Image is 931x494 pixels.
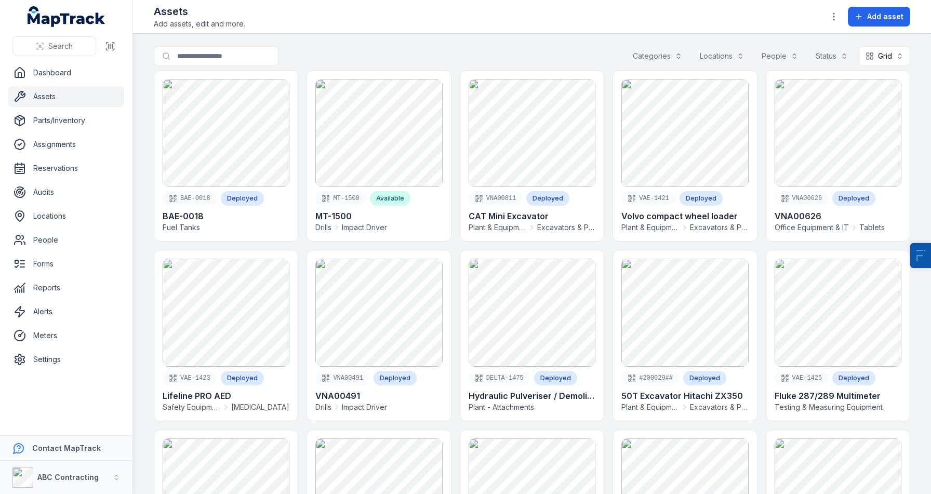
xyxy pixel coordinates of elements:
a: Forms [8,253,124,274]
button: Status [809,46,855,66]
button: Search [12,36,96,56]
a: Audits [8,182,124,203]
a: Locations [8,206,124,226]
span: Search [48,41,73,51]
a: MapTrack [28,6,105,27]
button: Add asset [848,7,910,26]
strong: ABC Contracting [37,473,99,482]
a: Reports [8,277,124,298]
a: Assets [8,86,124,107]
a: Assignments [8,134,124,155]
a: Meters [8,325,124,346]
button: Grid [859,46,910,66]
button: People [755,46,805,66]
a: People [8,230,124,250]
h2: Assets [154,4,245,19]
span: Add assets, edit and more. [154,19,245,29]
a: Settings [8,349,124,370]
span: Add asset [867,11,903,22]
a: Parts/Inventory [8,110,124,131]
a: Dashboard [8,62,124,83]
a: Reservations [8,158,124,179]
a: Alerts [8,301,124,322]
strong: Contact MapTrack [32,444,101,452]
